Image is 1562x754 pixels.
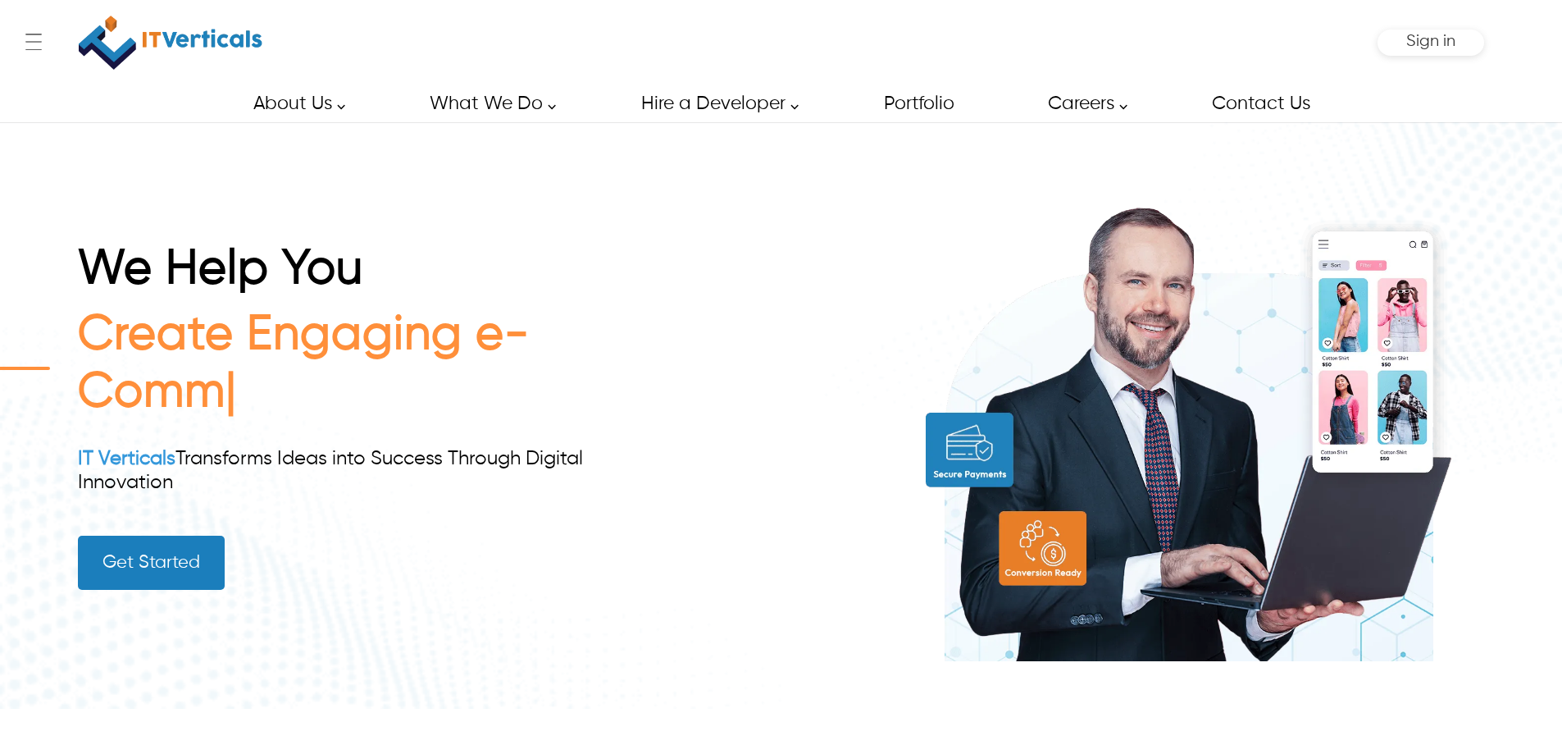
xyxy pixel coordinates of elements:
[865,85,972,122] a: Portfolio
[78,312,530,417] span: Create Engaging e-Comm
[78,536,225,590] a: Get Started
[1029,85,1136,122] a: Careers
[1406,33,1455,50] span: Sign in
[411,85,565,122] a: What We Do
[235,85,354,122] a: About Us
[78,449,175,468] a: IT Verticals
[1406,38,1455,48] a: Sign in
[79,8,262,77] img: IT Verticals Inc
[1193,85,1327,122] a: Contact Us
[78,241,640,307] h1: We Help You
[78,447,640,495] div: Transforms Ideas into Success Through Digital Innovation
[894,169,1484,661] img: build
[622,85,808,122] a: Hire a Developer
[78,8,263,77] a: IT Verticals Inc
